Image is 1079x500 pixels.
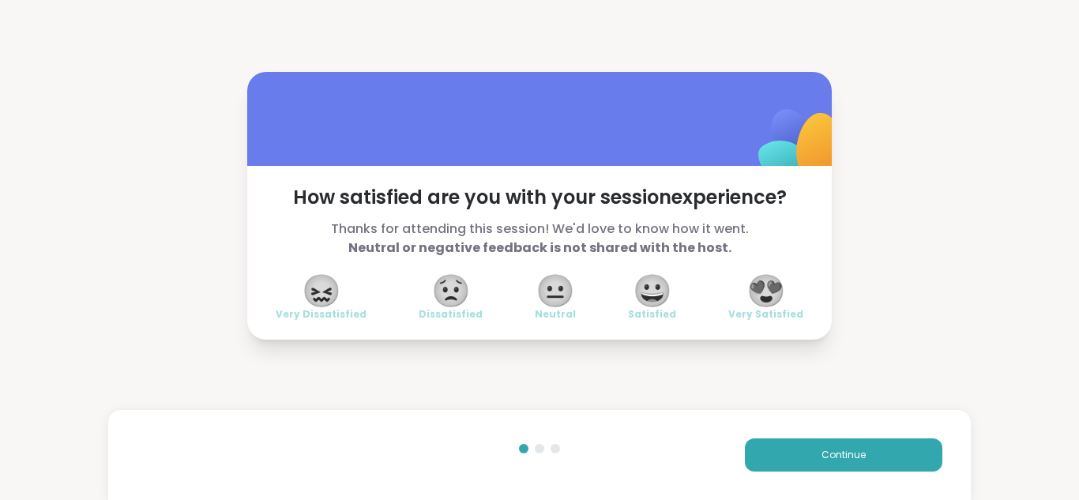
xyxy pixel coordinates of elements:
span: Very Dissatisfied [276,308,367,321]
span: Neutral [535,308,576,321]
span: Very Satisfied [728,308,803,321]
img: ShareWell Logomark [721,68,878,225]
span: 😐 [536,276,575,305]
span: Dissatisfied [419,308,483,321]
span: Continue [821,448,866,462]
span: 😀 [633,276,672,305]
span: 😟 [431,276,471,305]
span: 😍 [746,276,786,305]
button: Continue [745,438,942,472]
span: Thanks for attending this session! We'd love to know how it went. [276,220,803,258]
b: Neutral or negative feedback is not shared with the host. [348,239,731,257]
span: Satisfied [628,308,676,321]
span: 😖 [302,276,341,305]
span: How satisfied are you with your session experience? [276,185,803,210]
